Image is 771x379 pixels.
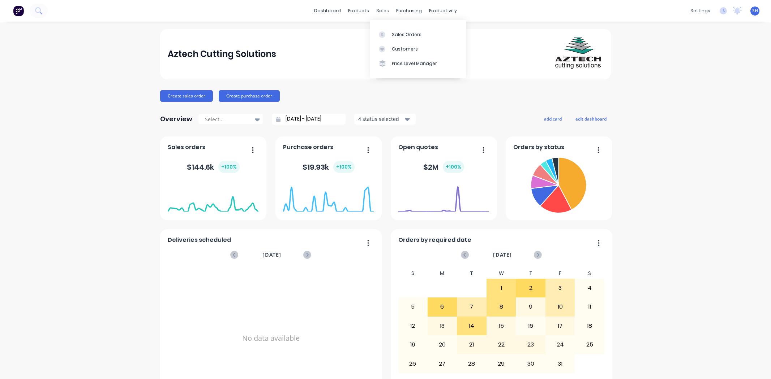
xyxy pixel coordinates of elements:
div: settings [687,5,714,16]
div: 29 [487,354,516,373]
div: products [344,5,373,16]
span: Orders by required date [398,236,471,244]
div: Aztech Cutting Solutions [168,47,276,61]
img: Factory [13,5,24,16]
div: + 100 % [443,161,464,173]
div: T [516,268,545,279]
div: 9 [516,298,545,316]
a: dashboard [310,5,344,16]
div: Customers [392,46,418,52]
div: + 100 % [333,161,355,173]
div: 25 [575,336,604,354]
div: 11 [575,298,604,316]
div: 17 [546,317,575,335]
div: $ 19.93k [303,161,355,173]
div: 16 [516,317,545,335]
div: 5 [398,298,427,316]
div: 30 [516,354,545,373]
div: 21 [457,336,486,354]
div: 7 [457,298,486,316]
div: 15 [487,317,516,335]
div: 3 [546,279,575,297]
span: Open quotes [398,143,438,152]
div: 28 [457,354,486,373]
div: Sales Orders [392,31,421,38]
div: 31 [546,354,575,373]
div: 4 [575,279,604,297]
div: + 100 % [218,161,240,173]
div: 18 [575,317,604,335]
div: 20 [428,336,457,354]
div: $ 144.6k [187,161,240,173]
div: 1 [487,279,516,297]
button: Create purchase order [219,90,280,102]
a: Customers [370,42,466,56]
span: Sales orders [168,143,205,152]
div: F [545,268,575,279]
img: Aztech Cutting Solutions [553,29,603,79]
div: Price Level Manager [392,60,437,67]
button: edit dashboard [571,114,611,123]
div: S [575,268,604,279]
span: Purchase orders [283,143,333,152]
div: sales [373,5,393,16]
div: 19 [398,336,427,354]
div: 26 [398,354,427,373]
div: 6 [428,298,457,316]
div: 12 [398,317,427,335]
div: Overview [160,112,192,126]
div: M [428,268,457,279]
div: 22 [487,336,516,354]
div: 27 [428,354,457,373]
div: 13 [428,317,457,335]
div: productivity [425,5,461,16]
div: 8 [487,298,516,316]
a: Price Level Manager [370,56,466,71]
div: S [398,268,428,279]
div: 4 status selected [358,115,404,123]
div: 14 [457,317,486,335]
a: Sales Orders [370,27,466,42]
div: T [457,268,487,279]
span: [DATE] [262,251,281,259]
div: W [487,268,516,279]
div: 23 [516,336,545,354]
div: purchasing [393,5,425,16]
div: 10 [546,298,575,316]
span: Orders by status [513,143,564,152]
button: add card [539,114,566,123]
button: 4 status selected [354,114,416,125]
div: 2 [516,279,545,297]
div: 24 [546,336,575,354]
span: SH [752,8,758,14]
div: $ 2M [423,161,464,173]
span: [DATE] [493,251,512,259]
button: Create sales order [160,90,213,102]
